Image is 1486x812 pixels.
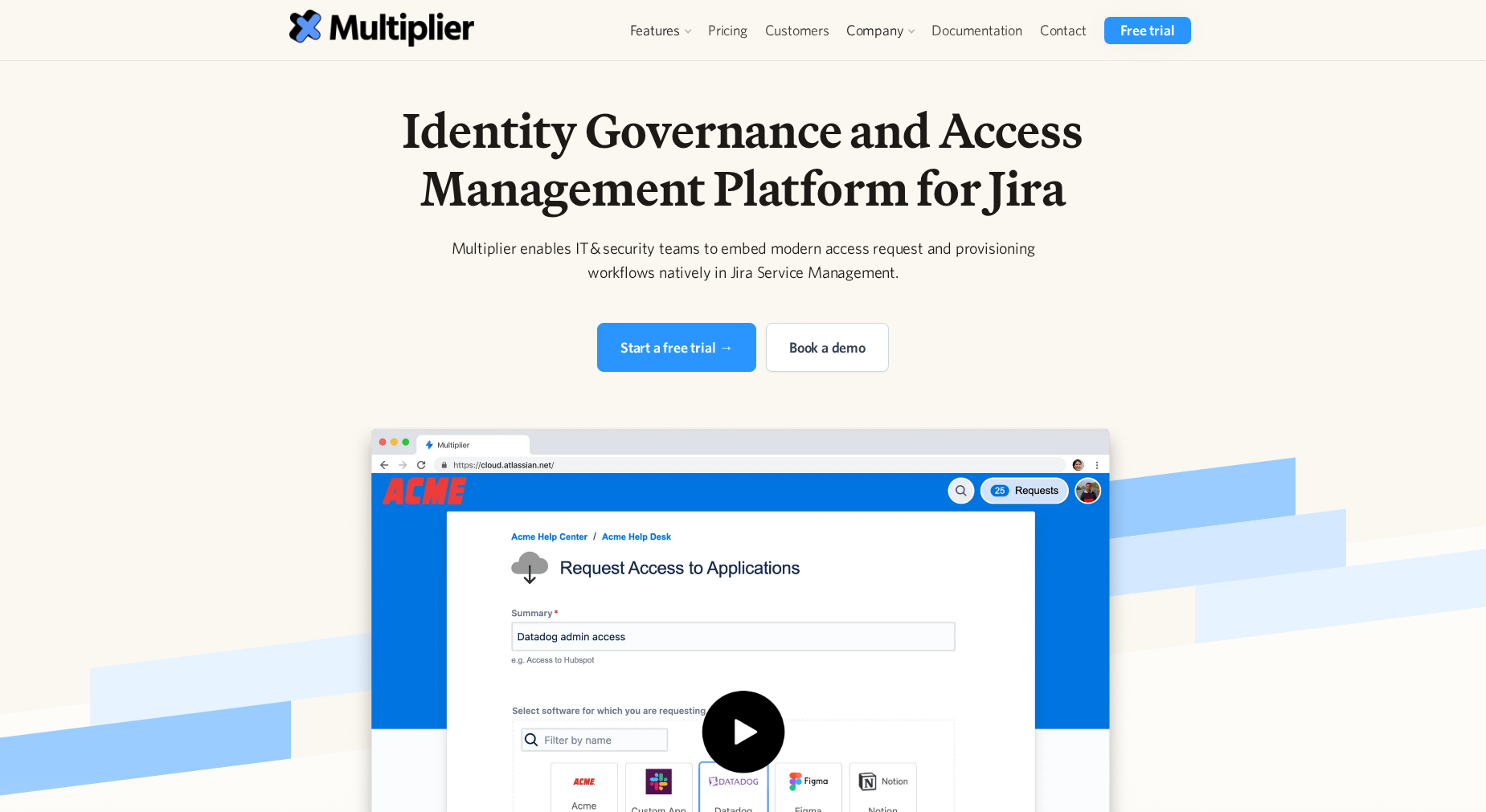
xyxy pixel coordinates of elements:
div: Features [622,17,699,44]
a: Start a free trial → [597,323,756,372]
div: Features [630,21,680,40]
a: Contact [1031,17,1095,44]
div: Start a free trial → [620,337,733,358]
a: Documentation [923,17,1030,44]
img: Play icon [692,691,795,794]
div: Multiplier enables IT & security teams to embed modern access request and provisioning workflows ... [435,236,1052,284]
div: Company [846,21,904,40]
a: Customers [756,17,838,44]
a: Pricing [699,17,756,44]
div: Company [838,17,923,44]
div: Book a demo [789,337,866,358]
a: Book a demo [766,323,889,372]
a: Free trial [1104,17,1190,44]
h1: Identity Governance and Access Management Platform for Jira [332,101,1155,217]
